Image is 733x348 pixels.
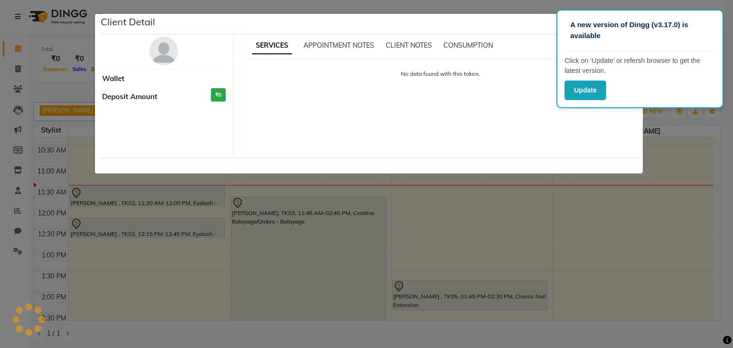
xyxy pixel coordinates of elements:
[304,41,374,50] span: APPOINTMENT NOTES
[102,92,157,102] span: Deposit Amount
[565,56,715,76] p: Click on ‘Update’ or refersh browser to get the latest version.
[211,88,226,102] h3: ₹0
[565,81,606,100] button: Update
[102,73,125,84] span: Wallet
[250,70,631,78] p: No data found with this token.
[386,41,432,50] span: CLIENT NOTES
[101,15,155,29] h5: Client Detail
[443,41,493,50] span: CONSUMPTION
[149,37,178,65] img: avatar
[252,37,292,54] span: SERVICES
[570,20,710,41] p: A new version of Dingg (v3.17.0) is available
